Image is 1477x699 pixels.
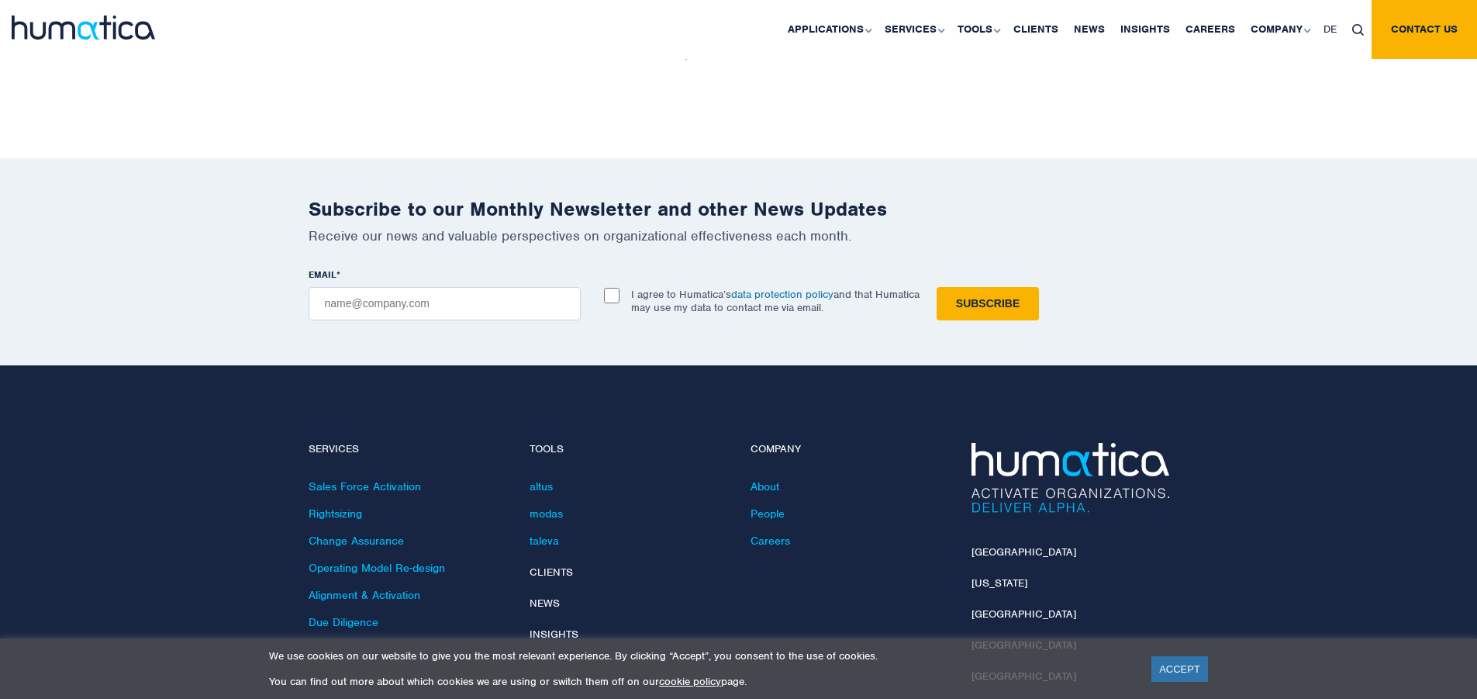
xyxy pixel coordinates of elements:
h4: Services [309,443,506,456]
p: I agree to Humatica’s and that Humatica may use my data to contact me via email. [631,288,920,314]
a: data protection policy [731,288,833,301]
span: EMAIL [309,268,336,281]
a: People [751,507,785,521]
a: [GEOGRAPHIC_DATA] [971,607,1076,621]
img: search_icon [1352,24,1364,36]
a: modas [530,507,563,521]
a: Careers [751,534,790,548]
a: Change Assurance [309,534,404,548]
a: [GEOGRAPHIC_DATA] [971,545,1076,559]
input: Subscribe [937,287,1039,320]
input: name@company.com [309,287,581,320]
a: Rightsizing [309,507,362,521]
a: Alignment & Activation [309,588,420,602]
h4: Company [751,443,948,456]
a: Operating Model Re-design [309,561,445,575]
a: ACCEPT [1151,656,1208,682]
p: You can find out more about which cookies we are using or switch them off on our page. [269,675,1132,688]
a: About [751,479,779,493]
p: We use cookies on our website to give you the most relevant experience. By clicking “Accept”, you... [269,649,1132,663]
img: Humatica [971,443,1169,513]
a: News [530,597,560,610]
input: I agree to Humatica’sdata protection policyand that Humatica may use my data to contact me via em... [604,288,619,303]
h2: Subscribe to our Monthly Newsletter and other News Updates [309,197,1169,221]
a: [US_STATE] [971,576,1027,590]
a: altus [530,479,553,493]
a: Insights [530,628,578,641]
h4: Tools [530,443,727,456]
img: logo [12,16,155,40]
p: Receive our news and valuable perspectives on organizational effectiveness each month. [309,227,1169,244]
a: cookie policy [659,675,721,688]
a: Sales Force Activation [309,479,421,493]
a: taleva [530,534,559,548]
a: Due Diligence [309,615,378,629]
a: Clients [530,566,573,579]
span: DE [1323,22,1337,36]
